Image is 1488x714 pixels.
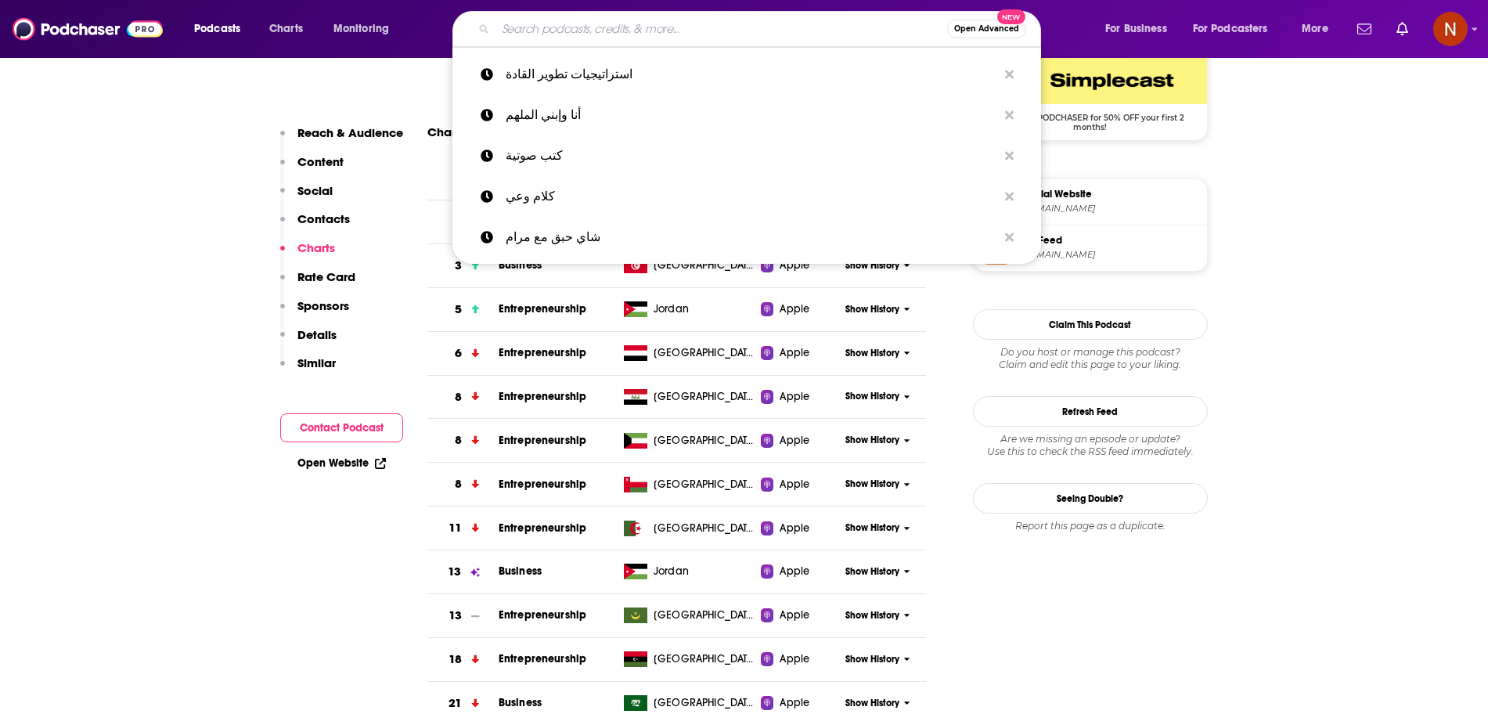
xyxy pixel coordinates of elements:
span: feeds.simplecast.com [1019,249,1201,261]
span: Show History [845,565,899,579]
p: كتب صوتية [506,135,997,176]
span: Logged in as AdelNBM [1433,12,1468,46]
button: Show History [840,259,915,272]
a: 13 [427,550,499,593]
button: Contact Podcast [280,413,403,442]
span: Business [499,564,542,578]
span: Do you host or manage this podcast? [973,346,1208,359]
a: [GEOGRAPHIC_DATA] [618,695,761,711]
button: Show profile menu [1433,12,1468,46]
span: Apple [780,608,809,623]
button: Show History [840,521,915,535]
a: Business [499,696,542,709]
span: Show History [845,697,899,710]
a: 6 [427,332,499,375]
button: Rate Card [280,269,355,298]
span: Tunisia [654,258,755,273]
h2: Charts [427,124,465,139]
a: Entrepreneurship [499,390,586,403]
a: Show notifications dropdown [1351,16,1378,42]
span: Apple [780,301,809,317]
button: Show History [840,565,915,579]
span: Apple [780,521,809,536]
span: For Business [1105,18,1167,40]
a: 3 [427,244,499,287]
span: Kuwait [654,433,755,449]
a: Apple [761,477,840,492]
button: Show History [840,697,915,710]
a: RSS Feed[DOMAIN_NAME] [980,232,1201,265]
span: Show History [845,609,899,622]
a: Business [499,258,542,272]
h3: 6 [455,344,462,362]
h3: 8 [455,388,462,406]
p: شاي حبق مع مرام [506,217,997,258]
img: User Profile [1433,12,1468,46]
a: SimpleCast Deal: Use Code: PODCHASER for 50% OFF your first 2 months! [974,57,1207,131]
a: 8 [427,463,499,506]
span: Official Website [1019,187,1201,201]
span: Jordan [654,564,689,579]
span: Algeria [654,521,755,536]
span: Show History [845,303,899,316]
a: Entrepreneurship [499,478,586,491]
button: Show History [840,478,915,491]
button: Contacts [280,211,350,240]
span: Apple [780,433,809,449]
p: Charts [297,240,335,255]
h3: 8 [455,475,462,493]
button: Claim This Podcast [973,309,1208,340]
span: Saudi Arabia [654,695,755,711]
button: Charts [280,240,335,269]
a: 5 [427,288,499,331]
a: 11 [427,507,499,550]
a: Apple [761,345,840,361]
span: Show History [845,478,899,491]
p: Details [297,327,337,342]
span: Apple [780,389,809,405]
button: Show History [840,390,915,403]
span: Entrepreneurship [499,434,586,447]
span: Jordan [654,301,689,317]
button: Open AdvancedNew [947,20,1026,38]
p: Rate Card [297,269,355,284]
a: Entrepreneurship [499,346,586,359]
span: Charts [269,18,303,40]
span: Use Code: PODCHASER for 50% OFF your first 2 months! [974,104,1207,132]
h3: 5 [455,301,462,319]
span: Mauritania [654,608,755,623]
button: Show History [840,303,915,316]
h3: 3 [455,257,462,275]
img: Podchaser - Follow, Share and Rate Podcasts [13,14,163,44]
div: Claim and edit this page to your liking. [973,346,1208,371]
a: Entrepreneurship [499,302,586,316]
a: شاي حبق مع مرام [452,217,1041,258]
span: Open Advanced [954,25,1019,33]
span: strtyjyt-ttwyr-lqd.simplecast.com [1019,203,1201,215]
button: Sponsors [280,298,349,327]
a: Official Website[DOMAIN_NAME] [980,186,1201,218]
h3: 8 [455,431,462,449]
span: Iraq [654,389,755,405]
button: Social [280,183,333,212]
p: Content [297,154,344,169]
button: open menu [1183,16,1291,41]
a: Open Website [297,456,386,470]
a: 1 [427,157,499,200]
div: Report this page as a duplicate. [973,520,1208,532]
a: كلام وعي [452,176,1041,217]
a: [GEOGRAPHIC_DATA] [618,608,761,623]
span: Entrepreneurship [499,608,586,622]
a: Apple [761,389,840,405]
a: استراتيجيات تطوير القادة [452,54,1041,95]
p: Reach & Audience [297,125,403,140]
a: [GEOGRAPHIC_DATA] [618,433,761,449]
a: Apple [761,433,840,449]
